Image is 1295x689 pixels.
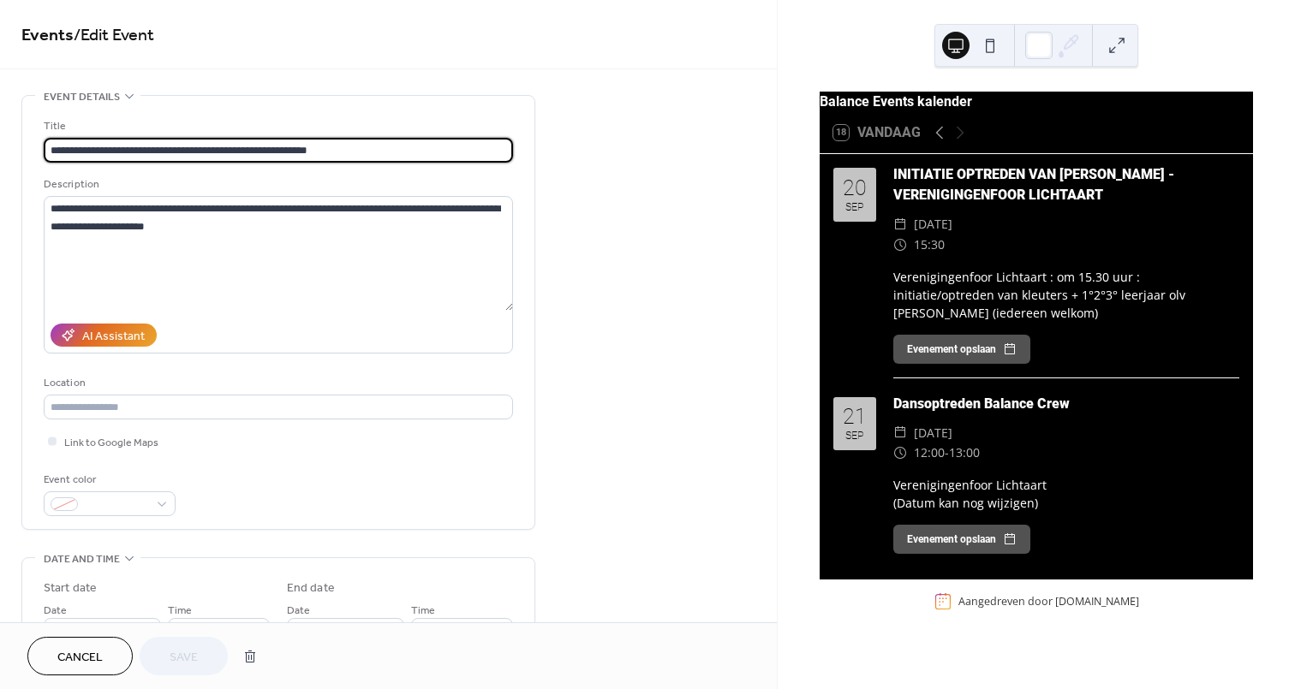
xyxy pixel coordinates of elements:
[44,374,510,392] div: Location
[411,602,435,620] span: Time
[893,335,1030,364] button: Evenement opslaan
[893,423,907,443] div: ​
[287,579,335,597] div: End date
[82,328,145,346] div: AI Assistant
[64,434,158,452] span: Link to Google Maps
[44,550,120,568] span: Date and time
[1055,594,1139,609] a: [DOMAIN_NAME]
[893,443,907,463] div: ​
[893,164,1239,205] div: INITIATIE OPTREDEN VAN [PERSON_NAME] - VERENIGINGENFOOR LICHTAART
[914,443,945,463] span: 12:00
[44,579,97,597] div: Start date
[914,214,952,235] span: [DATE]
[893,394,1239,414] div: Dansoptreden Balance Crew
[287,602,310,620] span: Date
[893,476,1239,512] div: Verenigingenfoor Lichtaart (Datum kan nog wijzigen)
[845,202,864,213] div: sep
[44,602,67,620] span: Date
[949,443,980,463] span: 13:00
[51,324,157,347] button: AI Assistant
[914,423,952,443] span: [DATE]
[57,649,103,667] span: Cancel
[843,177,867,199] div: 20
[44,471,172,489] div: Event color
[44,117,510,135] div: Title
[893,268,1239,322] div: Verenigingenfoor Lichtaart : om 15.30 uur : initiatie/optreden van kleuters + 1°2°3° leerjaar olv...
[843,406,867,427] div: 21
[820,92,1253,112] div: Balance Events kalender
[893,214,907,235] div: ​
[168,602,192,620] span: Time
[914,235,945,255] span: 15:30
[27,637,133,675] button: Cancel
[44,88,120,106] span: Event details
[893,525,1030,554] button: Evenement opslaan
[845,431,864,442] div: sep
[74,19,154,52] span: / Edit Event
[958,594,1139,609] div: Aangedreven door
[893,235,907,255] div: ​
[945,443,949,463] span: -
[44,175,510,193] div: Description
[21,19,74,52] a: Events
